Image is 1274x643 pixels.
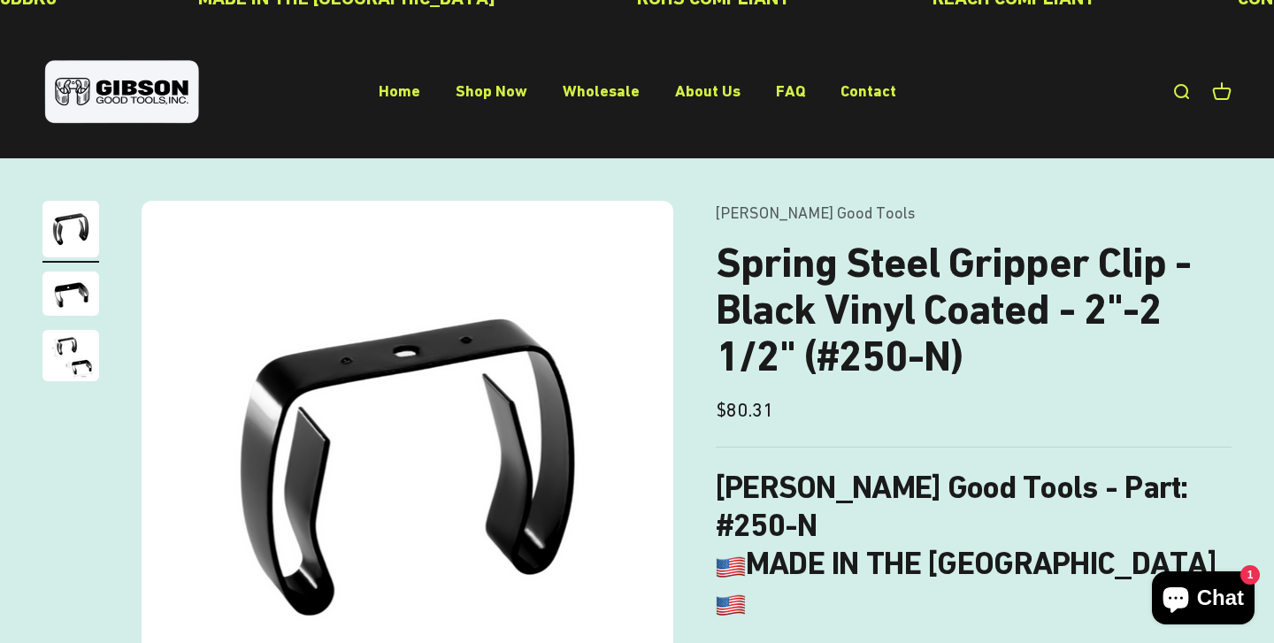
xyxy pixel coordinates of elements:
[716,394,773,425] sale-price: $80.31
[563,82,640,101] a: Wholesale
[42,272,99,316] img: close up of a spring steel gripper clip, tool clip, durable, secure holding, Excellent corrosion ...
[42,330,99,381] img: close up of a spring steel gripper clip, tool clip, durable, secure holding, Excellent corrosion ...
[716,545,1216,620] b: MADE IN THE [GEOGRAPHIC_DATA]
[379,82,420,101] a: Home
[716,240,1232,379] h1: Spring Steel Gripper Clip - Black Vinyl Coated - 2"-2 1/2" (#250-N)
[42,272,99,321] button: Go to item 2
[716,203,915,222] a: [PERSON_NAME] Good Tools
[456,82,527,101] a: Shop Now
[675,82,741,101] a: About Us
[42,201,99,257] img: Gripper clip, made & shipped from the USA!
[716,469,1188,544] b: [PERSON_NAME] Good Tools - Part: #250-N
[42,201,99,263] button: Go to item 1
[42,330,99,387] button: Go to item 3
[1147,571,1260,629] inbox-online-store-chat: Shopify online store chat
[840,82,896,101] a: Contact
[776,82,805,101] a: FAQ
